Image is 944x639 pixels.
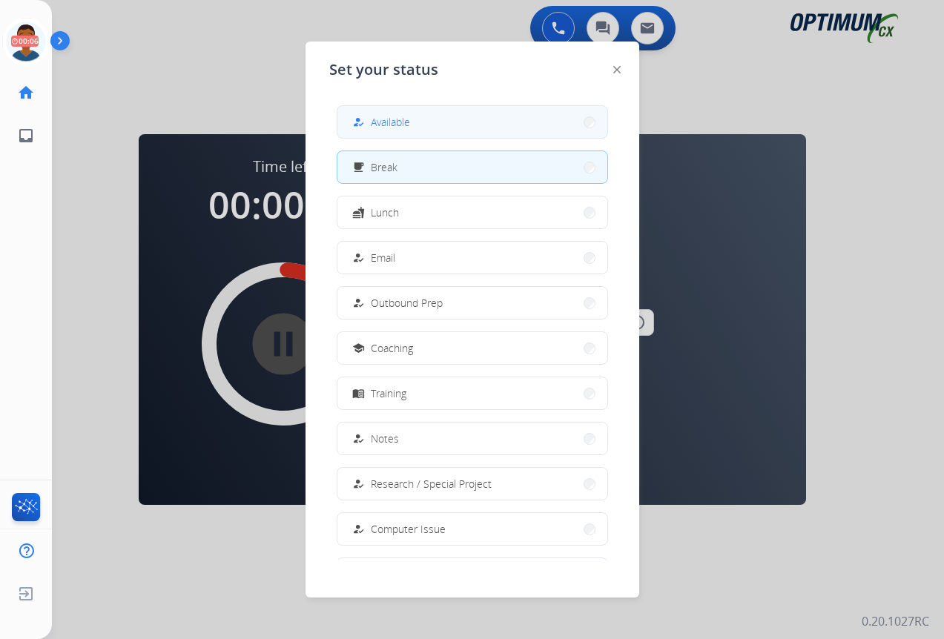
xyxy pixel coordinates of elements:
[337,242,607,274] button: Email
[371,385,406,401] span: Training
[337,332,607,364] button: Coaching
[337,513,607,545] button: Computer Issue
[337,377,607,409] button: Training
[613,66,621,73] img: close-button
[351,251,364,264] mat-icon: how_to_reg
[371,431,399,446] span: Notes
[351,523,364,535] mat-icon: how_to_reg
[17,127,35,145] mat-icon: inbox
[862,612,929,630] p: 0.20.1027RC
[337,106,607,138] button: Available
[371,521,446,537] span: Computer Issue
[351,432,364,445] mat-icon: how_to_reg
[329,59,438,80] span: Set your status
[371,340,413,356] span: Coaching
[351,297,364,309] mat-icon: how_to_reg
[337,151,607,183] button: Break
[371,295,443,311] span: Outbound Prep
[371,114,410,130] span: Available
[337,558,607,590] button: Internet Issue
[351,116,364,128] mat-icon: how_to_reg
[351,161,364,173] mat-icon: free_breakfast
[337,287,607,319] button: Outbound Prep
[371,250,395,265] span: Email
[337,196,607,228] button: Lunch
[17,84,35,102] mat-icon: home
[351,206,364,219] mat-icon: fastfood
[371,205,399,220] span: Lunch
[337,423,607,454] button: Notes
[351,342,364,354] mat-icon: school
[337,468,607,500] button: Research / Special Project
[351,477,364,490] mat-icon: how_to_reg
[371,159,397,175] span: Break
[371,476,492,491] span: Research / Special Project
[351,387,364,400] mat-icon: menu_book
